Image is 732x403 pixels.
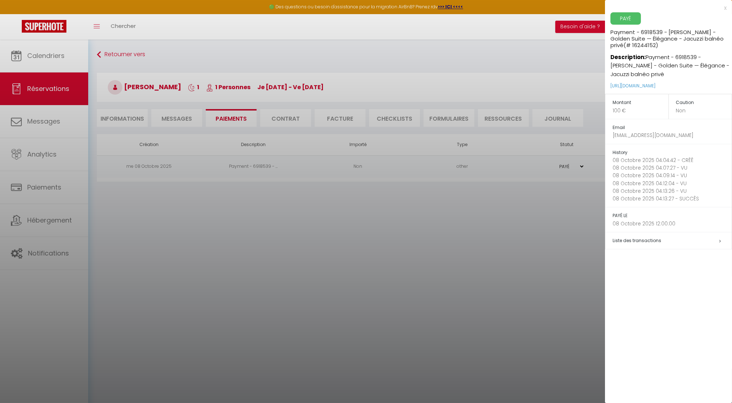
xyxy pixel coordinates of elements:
h5: Email [613,124,732,132]
p: 08 Octobre 2025 04:13:27 - SUCCÊS [613,195,732,203]
span: PAYÉ [610,12,641,25]
h5: Caution [676,99,732,107]
p: 08 Octobre 2025 12:00:00 [613,220,732,228]
p: 08 Octobre 2025 04:12:04 - VU [613,180,732,187]
p: 100 € [613,107,668,115]
p: 08 Octobre 2025 04:04:42 - CRÊÊ [613,157,732,164]
strong: Description: [610,53,646,61]
p: 08 Octobre 2025 04:07:27 - VU [613,164,732,172]
p: Payment - 6918539 - [PERSON_NAME] - Golden Suite — Élégance - Jacuzzi balnéo privé [610,49,732,79]
h5: Montant [613,99,668,107]
span: (# 16244152) [623,41,658,49]
h5: Payment - 6918539 - [PERSON_NAME] - Golden Suite — Élégance - Jacuzzi balnéo privé [610,25,732,49]
p: [EMAIL_ADDRESS][DOMAIN_NAME] [613,132,732,139]
p: 08 Octobre 2025 04:13:26 - VU [613,187,732,195]
a: [URL][DOMAIN_NAME] [610,83,655,89]
h5: PAYÉ LE [613,212,732,220]
div: x [605,4,727,12]
span: Liste des transactions [613,237,661,244]
h5: History [613,149,732,157]
p: Non [676,107,732,115]
p: 08 Octobre 2025 04:09:14 - VU [613,172,732,179]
